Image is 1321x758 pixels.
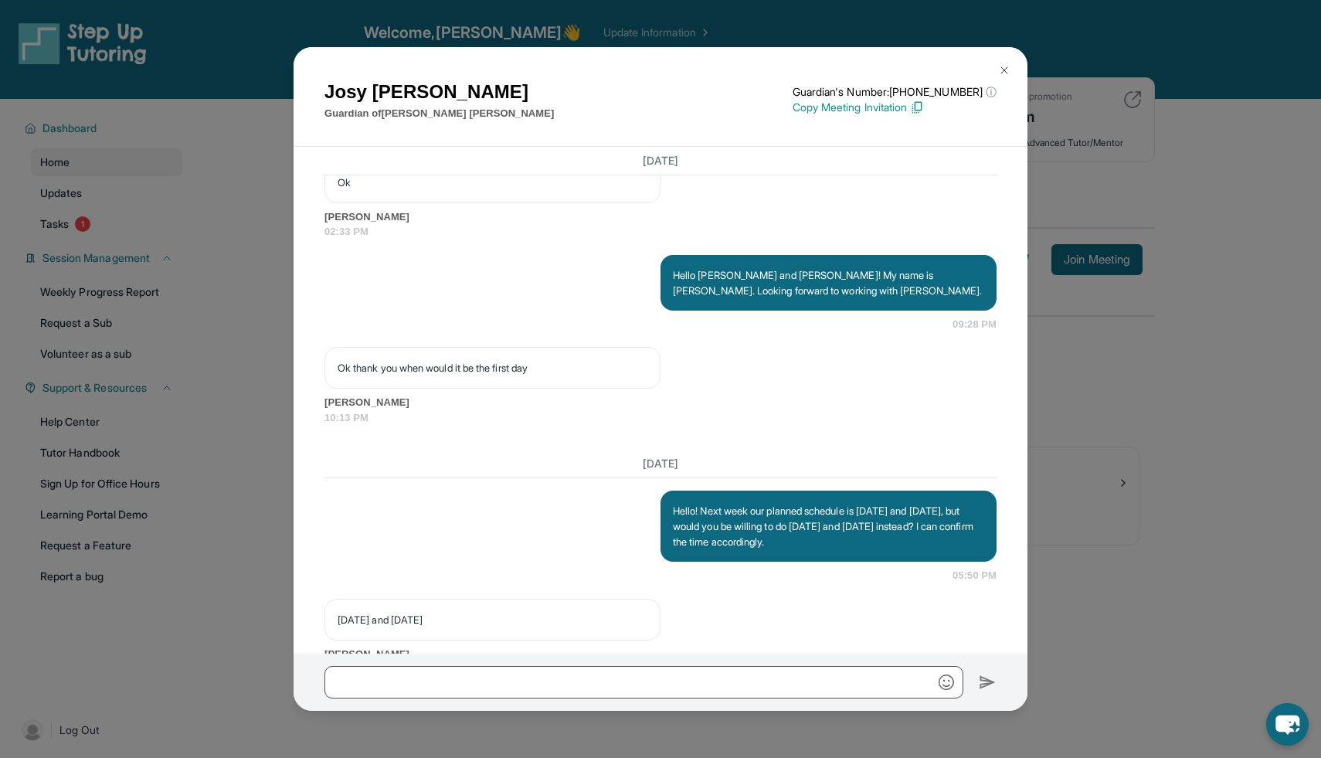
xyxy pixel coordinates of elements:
[986,84,997,100] span: ⓘ
[338,612,647,627] p: [DATE] and [DATE]
[673,503,984,549] p: Hello! Next week our planned schedule is [DATE] and [DATE], but would you be willing to do [DATE]...
[324,647,997,662] span: [PERSON_NAME]
[324,106,554,121] p: Guardian of [PERSON_NAME] [PERSON_NAME]
[324,153,997,168] h3: [DATE]
[338,175,647,190] p: Ok
[793,84,997,100] p: Guardian's Number: [PHONE_NUMBER]
[338,360,647,376] p: Ok thank you when would it be the first day
[953,568,997,583] span: 05:50 PM
[1266,703,1309,746] button: chat-button
[998,64,1010,76] img: Close Icon
[324,410,997,426] span: 10:13 PM
[324,456,997,471] h3: [DATE]
[324,395,997,410] span: [PERSON_NAME]
[324,209,997,225] span: [PERSON_NAME]
[939,675,954,690] img: Emoji
[673,267,984,298] p: Hello [PERSON_NAME] and [PERSON_NAME]! My name is [PERSON_NAME]. Looking forward to working with ...
[324,78,554,106] h1: Josy [PERSON_NAME]
[793,100,997,115] p: Copy Meeting Invitation
[979,673,997,692] img: Send icon
[324,224,997,240] span: 02:33 PM
[953,317,997,332] span: 09:28 PM
[910,100,924,114] img: Copy Icon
